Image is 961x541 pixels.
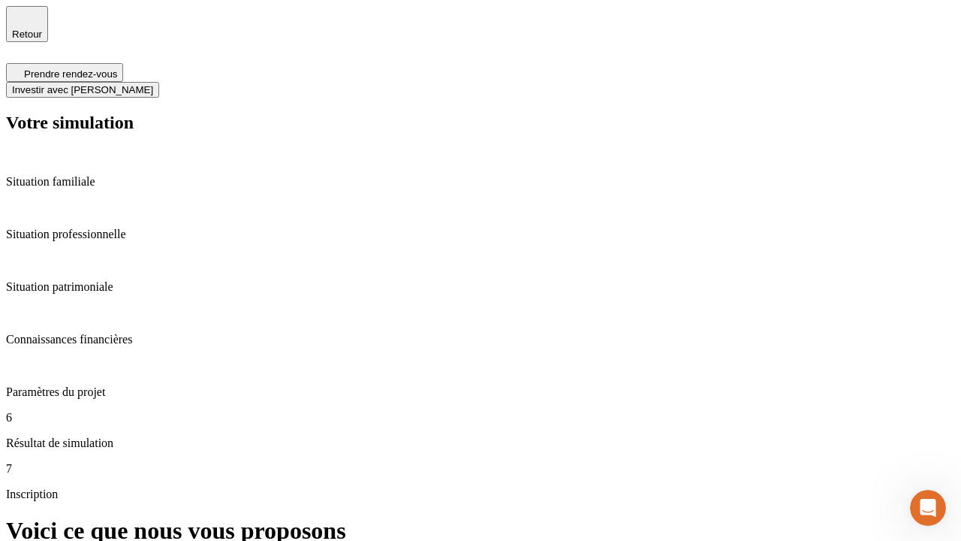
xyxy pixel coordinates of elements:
[6,280,955,294] p: Situation patrimoniale
[6,385,955,399] p: Paramètres du projet
[6,175,955,189] p: Situation familiale
[6,462,955,476] p: 7
[24,68,117,80] span: Prendre rendez-vous
[12,29,42,40] span: Retour
[6,411,955,425] p: 6
[12,84,153,95] span: Investir avec [PERSON_NAME]
[6,6,48,42] button: Retour
[6,333,955,346] p: Connaissances financières
[6,437,955,450] p: Résultat de simulation
[6,63,123,82] button: Prendre rendez-vous
[6,113,955,133] h2: Votre simulation
[6,228,955,241] p: Situation professionnelle
[6,488,955,501] p: Inscription
[910,490,946,526] iframe: Intercom live chat
[6,82,159,98] button: Investir avec [PERSON_NAME]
